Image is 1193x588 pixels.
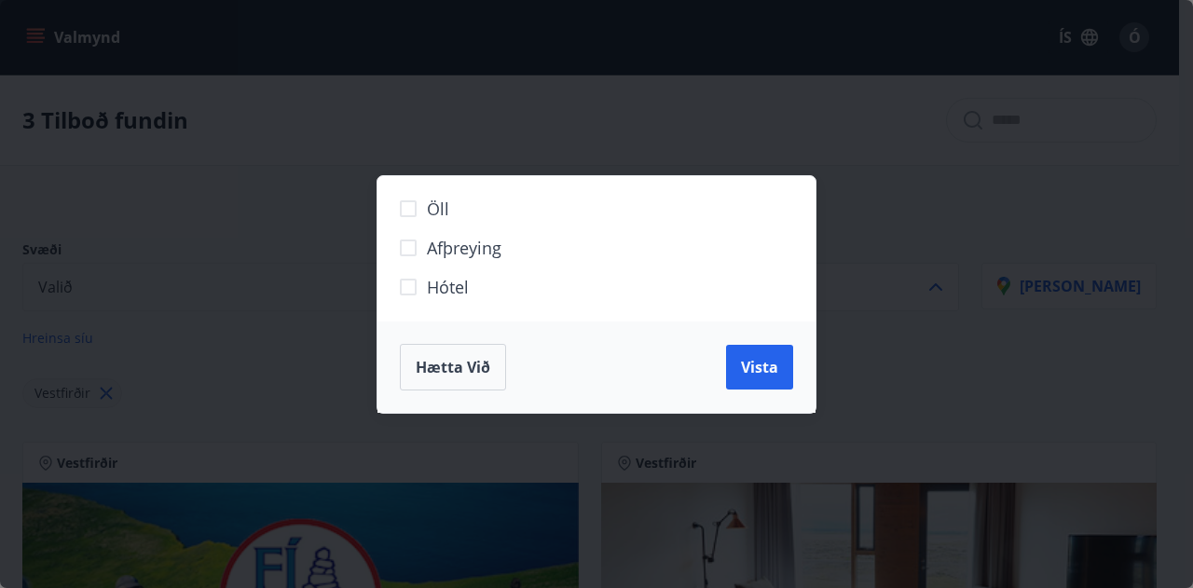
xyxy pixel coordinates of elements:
[416,357,490,377] span: Hætta við
[427,197,449,221] span: Öll
[400,344,506,390] button: Hætta við
[427,236,501,260] span: Afþreying
[427,275,469,299] span: Hótel
[741,357,778,377] span: Vista
[726,345,793,390] button: Vista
